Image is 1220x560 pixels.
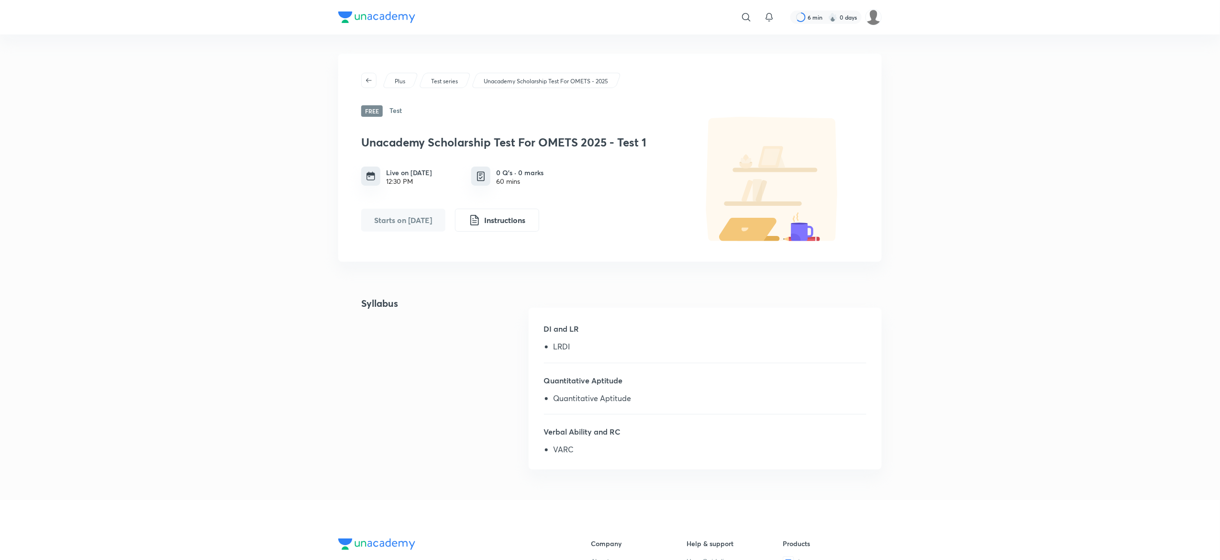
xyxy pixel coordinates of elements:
[554,342,866,355] li: LRDI
[393,77,407,86] a: Plus
[554,445,866,458] li: VARC
[430,77,460,86] a: Test series
[469,214,480,226] img: instruction
[338,538,560,552] a: Company Logo
[338,296,398,481] h4: Syllabus
[544,375,866,394] h5: Quantitative Aptitude
[865,9,882,25] img: Nilesh
[496,168,543,178] h6: 0 Q’s · 0 marks
[361,209,445,232] button: Starts on Sep 7
[484,77,608,86] p: Unacademy Scholarship Test For OMETS - 2025
[395,77,405,86] p: Plus
[386,178,432,185] div: 12:30 PM
[591,538,687,549] h6: Company
[386,168,432,178] h6: Live on [DATE]
[783,538,879,549] h6: Products
[366,171,376,181] img: timing
[544,426,866,445] h5: Verbal Ability and RC
[554,394,866,406] li: Quantitative Aptitude
[544,323,866,342] h5: DI and LR
[828,12,838,22] img: streak
[389,105,402,117] h6: Test
[455,209,539,232] button: Instructions
[496,178,543,185] div: 60 mins
[431,77,458,86] p: Test series
[687,117,859,241] img: default
[482,77,610,86] a: Unacademy Scholarship Test For OMETS - 2025
[475,170,487,182] img: quiz info
[361,135,682,149] h3: Unacademy Scholarship Test For OMETS 2025 - Test 1
[338,11,415,23] img: Company Logo
[687,538,783,549] h6: Help & support
[338,538,415,550] img: Company Logo
[361,105,383,117] span: Free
